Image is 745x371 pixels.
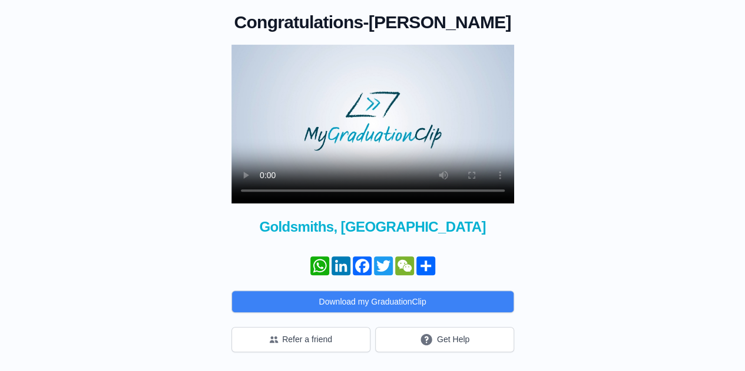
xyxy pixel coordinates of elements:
span: Goldsmiths, [GEOGRAPHIC_DATA] [231,218,514,236]
button: Get Help [375,327,514,352]
a: Twitter [373,256,394,275]
button: Download my GraduationClip [231,290,514,313]
a: WeChat [394,256,415,275]
span: Congratulations [234,12,363,32]
a: Partager [415,256,436,275]
button: Refer a friend [231,327,370,352]
a: Facebook [352,256,373,275]
h1: - [231,12,514,33]
span: [PERSON_NAME] [369,12,511,32]
a: LinkedIn [330,256,352,275]
a: WhatsApp [309,256,330,275]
